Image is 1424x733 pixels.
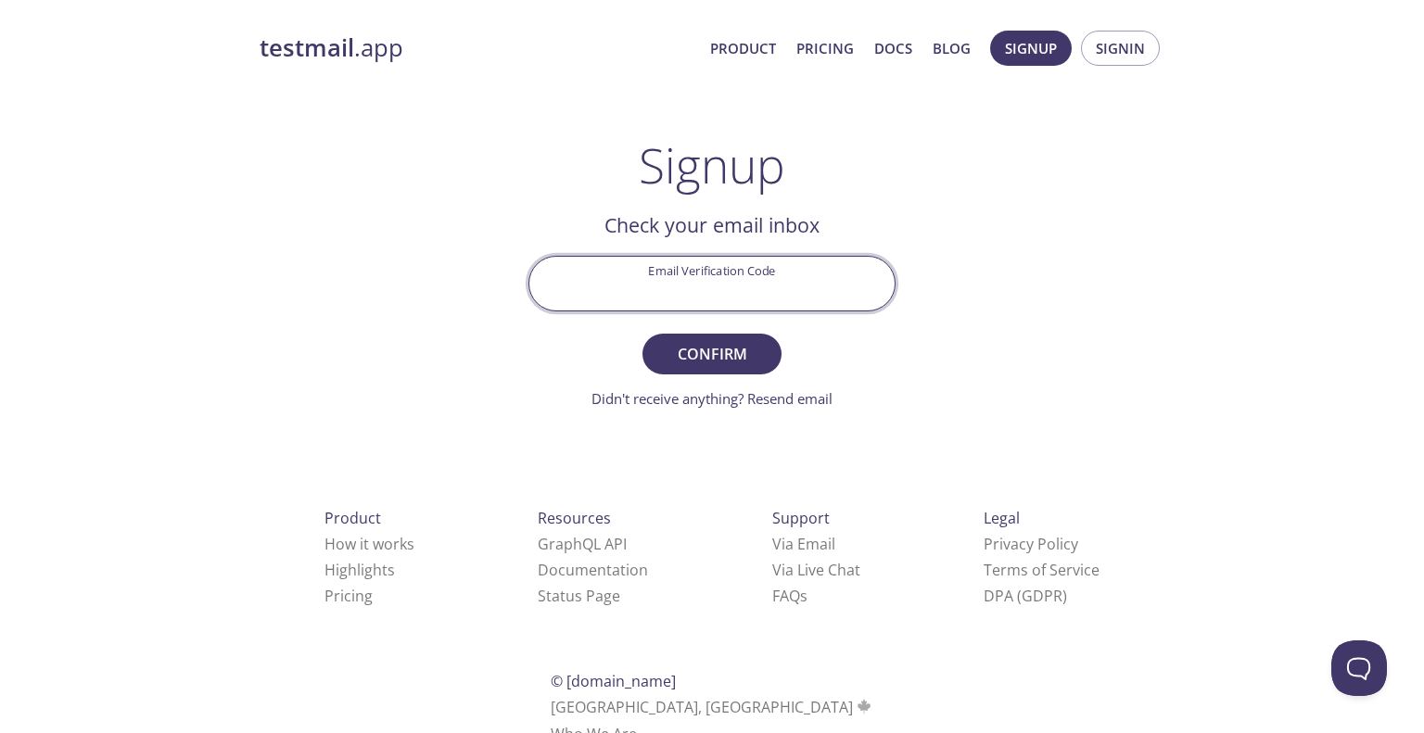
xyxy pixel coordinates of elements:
[538,586,620,606] a: Status Page
[324,560,395,580] a: Highlights
[538,508,611,528] span: Resources
[772,534,835,554] a: Via Email
[663,341,761,367] span: Confirm
[642,334,782,374] button: Confirm
[538,560,648,580] a: Documentation
[1005,36,1057,60] span: Signup
[551,697,874,717] span: [GEOGRAPHIC_DATA], [GEOGRAPHIC_DATA]
[710,36,776,60] a: Product
[324,586,373,606] a: Pricing
[528,209,896,241] h2: Check your email inbox
[984,560,1100,580] a: Terms of Service
[984,586,1067,606] a: DPA (GDPR)
[772,560,860,580] a: Via Live Chat
[591,389,833,408] a: Didn't receive anything? Resend email
[796,36,854,60] a: Pricing
[639,137,785,193] h1: Signup
[1096,36,1145,60] span: Signin
[990,31,1072,66] button: Signup
[772,508,830,528] span: Support
[538,534,627,554] a: GraphQL API
[324,534,414,554] a: How it works
[800,586,807,606] span: s
[551,671,676,691] span: © [DOMAIN_NAME]
[324,508,381,528] span: Product
[772,586,807,606] a: FAQ
[984,534,1078,554] a: Privacy Policy
[260,32,354,64] strong: testmail
[1081,31,1160,66] button: Signin
[933,36,971,60] a: Blog
[874,36,912,60] a: Docs
[260,32,695,64] a: testmail.app
[1331,640,1387,696] iframe: Help Scout Beacon - Open
[984,508,1020,528] span: Legal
